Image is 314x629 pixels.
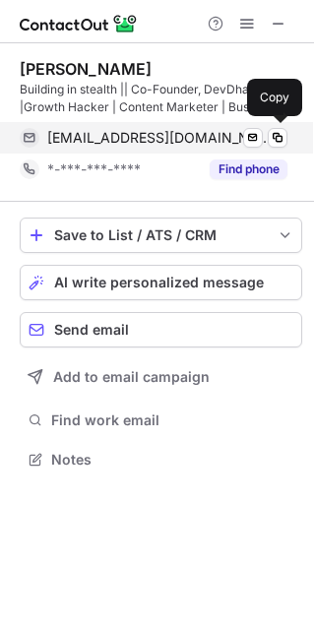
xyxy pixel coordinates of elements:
[210,159,287,179] button: Reveal Button
[20,312,302,347] button: Send email
[54,227,268,243] div: Save to List / ATS / CRM
[51,411,294,429] span: Find work email
[20,359,302,395] button: Add to email campaign
[20,12,138,35] img: ContactOut v5.3.10
[20,407,302,434] button: Find work email
[20,59,152,79] div: [PERSON_NAME]
[51,451,294,469] span: Notes
[20,265,302,300] button: AI write personalized message
[54,275,264,290] span: AI write personalized message
[20,81,302,116] div: Building in stealth || Co-Founder, DevDham |Growth Hacker | Content Marketer | Business Developer.
[53,369,210,385] span: Add to email campaign
[54,322,129,338] span: Send email
[47,129,273,147] span: [EMAIL_ADDRESS][DOMAIN_NAME]
[20,218,302,253] button: save-profile-one-click
[20,446,302,473] button: Notes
